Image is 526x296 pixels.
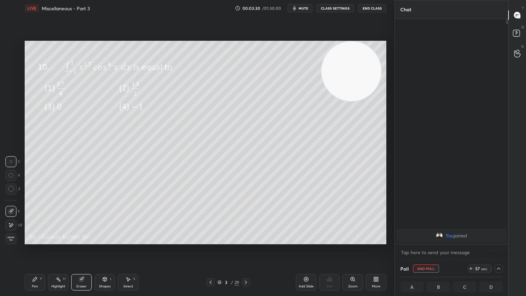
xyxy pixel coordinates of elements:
[5,184,20,195] div: Z
[372,285,380,288] div: More
[32,285,38,288] div: Pen
[395,0,417,18] p: Chat
[99,285,111,288] div: Shapes
[288,4,312,12] button: mute
[316,4,354,12] button: CLASS SETTINGS
[299,285,314,288] div: Add Slide
[223,280,230,284] div: 3
[63,277,65,281] div: H
[42,5,90,12] h4: Miscellaneous - Part 3
[522,5,524,11] p: T
[6,236,16,241] span: Erase all
[5,170,20,181] div: X
[133,277,135,281] div: S
[454,233,467,238] span: joined
[231,280,233,284] div: /
[5,156,20,167] div: C
[123,285,133,288] div: Select
[299,6,308,11] span: mute
[40,277,42,281] div: P
[521,44,524,49] p: G
[5,206,20,217] div: E
[436,232,443,239] img: 53d07d7978e04325acf49187cf6a1afc.jpg
[348,285,358,288] div: Zoom
[5,220,23,231] div: E
[25,4,39,12] div: LIVE
[522,25,524,30] p: D
[51,285,65,288] div: Highlight
[235,279,239,285] div: 29
[110,277,112,281] div: L
[358,4,386,12] button: End Class
[400,265,409,272] h4: Poll
[446,233,454,238] span: You
[76,285,87,288] div: Eraser
[480,266,488,271] div: sec
[395,227,508,244] div: grid
[413,264,439,273] button: End Poll
[475,266,480,271] div: 57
